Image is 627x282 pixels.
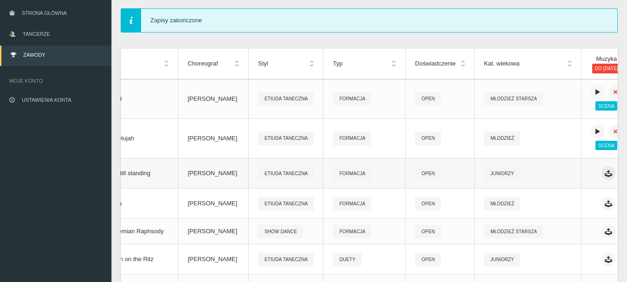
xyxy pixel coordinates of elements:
span: Ustawienia konta [22,97,71,103]
td: [PERSON_NAME] [178,219,249,244]
td: Sand [98,79,178,118]
td: [PERSON_NAME] [178,158,249,189]
span: Show Dance [258,225,303,238]
span: Etiuda Taneczna [258,197,314,210]
span: Formacja [333,197,371,210]
span: Moje konto [9,76,102,85]
td: [PERSON_NAME] [178,244,249,275]
span: Formacja [333,131,371,145]
span: Młodzież [484,197,520,210]
td: Puttin on the Ritz [98,244,178,275]
span: Scena [595,101,617,111]
td: Hallelujah [98,118,178,158]
span: Etiuda Taneczna [258,131,314,145]
th: Doświadczenie [406,49,474,79]
span: Formacja [333,92,371,105]
span: Juniorzy [484,167,520,180]
td: [PERSON_NAME] [178,118,249,158]
th: Kat. wiekowa [474,49,581,79]
span: Młodzież starsza [484,225,543,238]
th: Typ [323,49,406,79]
span: Tancerze [23,31,50,37]
span: Duety [333,253,361,266]
span: Etiuda Taneczna [258,92,314,105]
span: Formacja [333,225,371,238]
td: [PERSON_NAME] [178,189,249,219]
span: Zawody [23,52,45,58]
span: do [DATE] [592,64,621,73]
span: Etiuda Taneczna [258,253,314,266]
span: Open [415,167,441,180]
span: Open [415,197,441,210]
div: Zapisy zakończone [121,8,618,33]
span: Scena [595,141,617,150]
span: Open [415,225,441,238]
span: Etiuda Taneczna [258,167,314,180]
td: Iluzja [98,189,178,219]
span: Młodzież starsza [484,92,543,105]
td: [PERSON_NAME] [178,79,249,118]
span: Open [415,92,441,105]
th: Tytuł [98,49,178,79]
span: Open [415,253,441,266]
th: Styl [249,49,323,79]
th: Choreograf [178,49,249,79]
td: Bohemian Raphsody [98,219,178,244]
span: Strona główna [22,10,67,16]
span: Formacja [333,167,371,180]
span: Juniorzy [484,253,520,266]
span: Młodzież [484,131,520,145]
td: I'M still standing [98,158,178,189]
span: Open [415,131,441,145]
